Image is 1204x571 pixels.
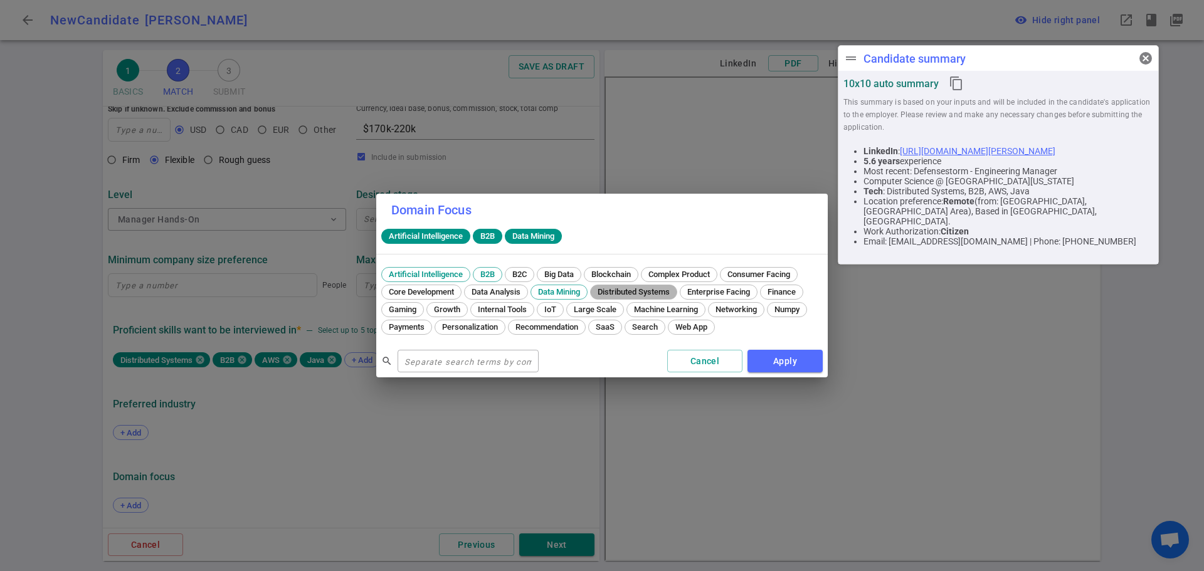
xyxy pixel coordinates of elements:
span: B2B [476,270,499,279]
span: Finance [763,287,800,296]
span: Blockchain [587,270,635,279]
span: Networking [711,305,761,314]
span: Search [628,322,662,332]
span: IoT [540,305,561,314]
span: Gaming [384,305,421,314]
span: Internal Tools [473,305,531,314]
span: Data Analysis [467,287,525,296]
span: B2B [475,231,500,241]
span: Consumer Facing [723,270,795,279]
span: SaaS [591,322,619,332]
span: Data Mining [534,287,584,296]
span: Web App [671,322,712,332]
span: Machine Learning [630,305,702,314]
button: Cancel [667,350,742,373]
h2: Domain Focus [376,194,828,226]
span: Core Development [384,287,458,296]
span: search [381,355,393,367]
span: Data Mining [507,231,559,241]
span: Growth [430,305,465,314]
button: Apply [747,350,823,373]
span: Big Data [540,270,578,279]
span: Enterprise Facing [683,287,754,296]
span: Distributed Systems [593,287,674,296]
span: Artificial Intelligence [384,231,468,241]
span: Personalization [438,322,502,332]
input: Separate search terms by comma or space [398,351,539,371]
span: Numpy [770,305,804,314]
span: B2C [508,270,531,279]
span: Payments [384,322,429,332]
span: Recommendation [511,322,583,332]
span: Artificial Intelligence [384,270,467,279]
span: Large Scale [569,305,621,314]
span: Complex Product [644,270,714,279]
